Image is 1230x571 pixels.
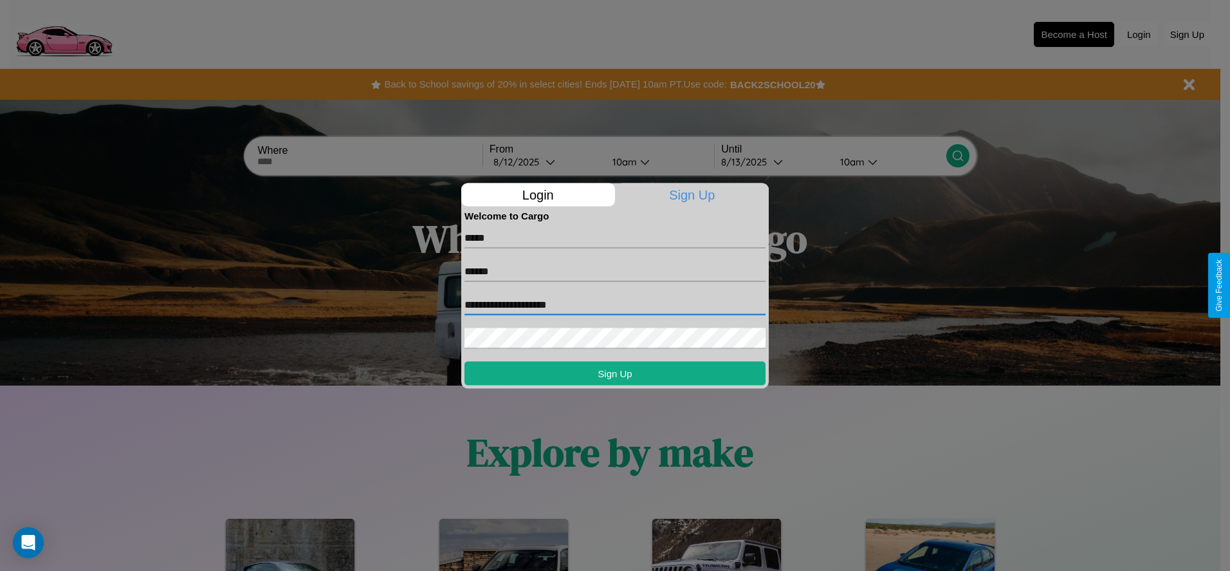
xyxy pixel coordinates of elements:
h4: Welcome to Cargo [464,210,766,221]
div: Open Intercom Messenger [13,527,44,558]
div: Give Feedback [1215,259,1224,312]
p: Login [461,183,615,206]
button: Sign Up [464,361,766,385]
p: Sign Up [616,183,769,206]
